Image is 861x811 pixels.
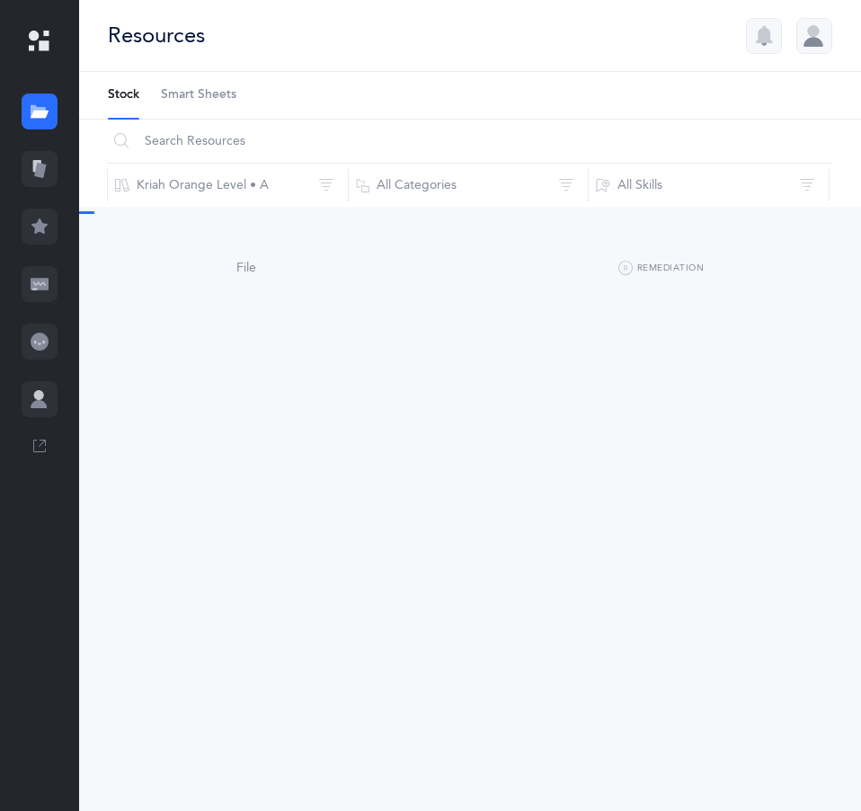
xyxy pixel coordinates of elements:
input: Search Resources [107,120,831,163]
span: File [236,261,256,275]
span: Smart Sheets [161,86,236,104]
button: Remediation [618,258,704,280]
button: All Categories [348,164,590,207]
div: Resources [108,21,205,50]
button: Kriah Orange Level • A [107,164,349,207]
button: All Skills [588,164,830,207]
